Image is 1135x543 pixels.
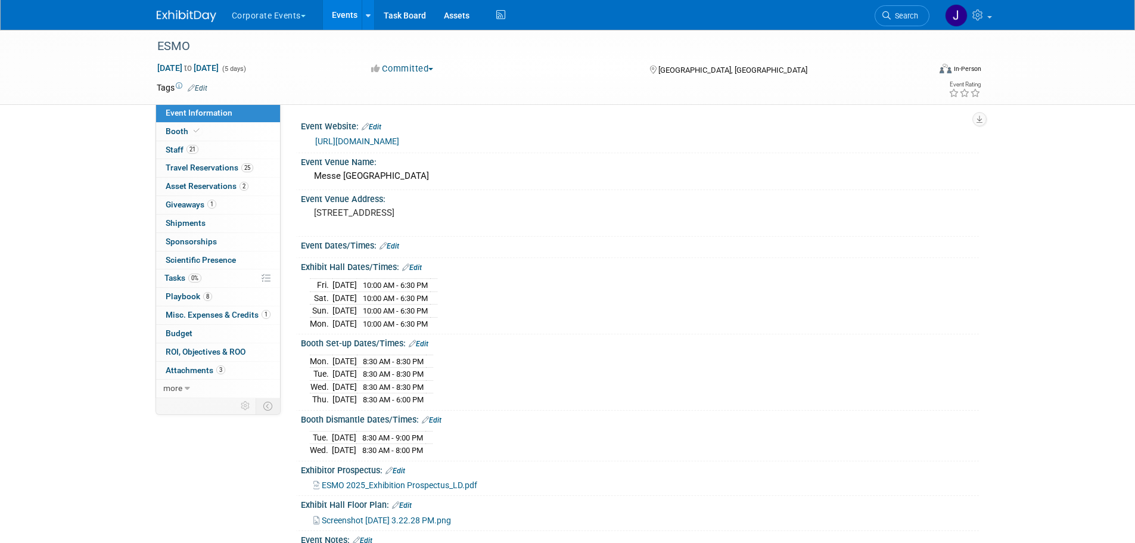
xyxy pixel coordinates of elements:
span: 21 [186,145,198,154]
span: ESMO 2025_Exhibition Prospectus_LD.pdf [322,480,477,490]
span: more [163,383,182,393]
span: 10:00 AM - 6:30 PM [363,306,428,315]
td: [DATE] [332,305,357,318]
div: ESMO [153,36,912,57]
span: Playbook [166,291,212,301]
a: Edit [392,501,412,510]
span: 10:00 AM - 6:30 PM [363,319,428,328]
td: [DATE] [332,291,357,305]
span: 1 [207,200,216,209]
a: Edit [380,242,399,250]
a: Edit [409,340,428,348]
button: Committed [367,63,438,75]
a: ROI, Objectives & ROO [156,343,280,361]
a: Staff21 [156,141,280,159]
span: 8:30 AM - 8:30 PM [363,370,424,378]
div: Event Venue Address: [301,190,979,205]
span: Tasks [164,273,201,283]
td: [DATE] [332,368,357,381]
img: ExhibitDay [157,10,216,22]
td: Sun. [310,305,332,318]
div: Event Format [859,62,982,80]
a: Sponsorships [156,233,280,251]
span: Budget [166,328,192,338]
span: Screenshot [DATE] 3.22.28 PM.png [322,516,451,525]
a: Edit [362,123,381,131]
span: [GEOGRAPHIC_DATA], [GEOGRAPHIC_DATA] [658,66,807,75]
div: Event Venue Name: [301,153,979,168]
span: Misc. Expenses & Credits [166,310,270,319]
div: Event Dates/Times: [301,237,979,252]
a: Search [875,5,929,26]
td: [DATE] [332,431,356,444]
td: Tags [157,82,207,94]
td: [DATE] [332,444,356,457]
div: Exhibit Hall Dates/Times: [301,258,979,274]
pre: [STREET_ADDRESS] [314,207,570,218]
span: 0% [188,274,201,283]
td: Tue. [310,431,332,444]
span: [DATE] [DATE] [157,63,219,73]
div: Messe [GEOGRAPHIC_DATA] [310,167,970,185]
span: 8:30 AM - 8:30 PM [363,383,424,392]
span: 8:30 AM - 9:00 PM [362,433,423,442]
td: [DATE] [332,317,357,330]
span: 1 [262,310,270,319]
span: 2 [240,182,248,191]
a: Screenshot [DATE] 3.22.28 PM.png [313,516,451,525]
td: Tue. [310,368,332,381]
div: Exhibit Hall Floor Plan: [301,496,979,511]
a: Travel Reservations25 [156,159,280,177]
span: 10:00 AM - 6:30 PM [363,294,428,303]
div: Booth Set-up Dates/Times: [301,334,979,350]
span: 3 [216,365,225,374]
a: Giveaways1 [156,196,280,214]
i: Booth reservation complete [194,128,200,134]
td: [DATE] [332,380,357,393]
span: 8:30 AM - 6:00 PM [363,395,424,404]
img: Jenna Lefkowits [945,4,968,27]
a: Booth [156,123,280,141]
td: [DATE] [332,393,357,406]
a: Edit [385,467,405,475]
span: Staff [166,145,198,154]
a: Scientific Presence [156,252,280,269]
td: Personalize Event Tab Strip [235,398,256,414]
span: Event Information [166,108,232,117]
span: Shipments [166,218,206,228]
span: Giveaways [166,200,216,209]
span: 10:00 AM - 6:30 PM [363,281,428,290]
td: [DATE] [332,355,357,368]
div: Event Website: [301,117,979,133]
a: Tasks0% [156,269,280,287]
img: Format-Inperson.png [940,64,951,73]
a: ESMO 2025_Exhibition Prospectus_LD.pdf [313,480,477,490]
div: Booth Dismantle Dates/Times: [301,411,979,426]
td: Thu. [310,393,332,406]
td: Wed. [310,444,332,457]
a: Edit [188,84,207,92]
span: 8 [203,292,212,301]
a: Event Information [156,104,280,122]
span: Sponsorships [166,237,217,246]
span: ROI, Objectives & ROO [166,347,245,356]
a: Edit [422,416,441,424]
a: Budget [156,325,280,343]
td: Wed. [310,380,332,393]
a: Attachments3 [156,362,280,380]
td: Sat. [310,291,332,305]
a: [URL][DOMAIN_NAME] [315,136,399,146]
div: In-Person [953,64,981,73]
span: (5 days) [221,65,246,73]
a: Edit [402,263,422,272]
td: [DATE] [332,278,357,291]
a: Shipments [156,215,280,232]
a: Asset Reservations2 [156,178,280,196]
td: Mon. [310,317,332,330]
span: Booth [166,126,202,136]
td: Fri. [310,278,332,291]
span: Travel Reservations [166,163,253,172]
a: Playbook8 [156,288,280,306]
span: Search [891,11,918,20]
a: more [156,380,280,398]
